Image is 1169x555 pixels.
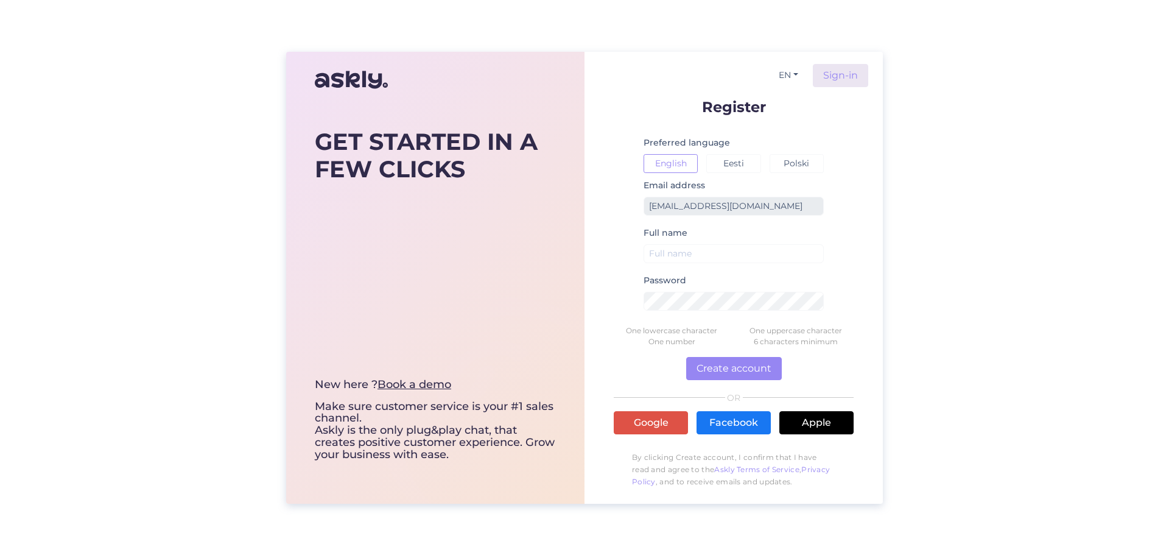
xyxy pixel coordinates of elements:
[609,336,734,347] div: One number
[614,99,854,115] p: Register
[609,325,734,336] div: One lowercase character
[714,465,799,474] a: Askly Terms of Service
[813,64,868,87] a: Sign-in
[644,274,686,287] label: Password
[779,411,854,434] a: Apple
[725,394,743,402] span: OR
[734,336,858,347] div: 6 characters minimum
[644,154,698,173] button: English
[644,136,730,149] label: Preferred language
[315,128,556,183] div: GET STARTED IN A FEW CLICKS
[774,66,803,84] button: EN
[315,379,556,461] div: Make sure customer service is your #1 sales channel. Askly is the only plug&play chat, that creat...
[614,411,688,434] a: Google
[644,227,687,239] label: Full name
[315,379,556,391] div: New here ?
[734,325,858,336] div: One uppercase character
[706,154,760,173] button: Eesti
[770,154,824,173] button: Polski
[697,411,771,434] a: Facebook
[644,197,824,216] input: Enter email
[377,378,451,391] a: Book a demo
[644,179,705,192] label: Email address
[644,244,824,263] input: Full name
[686,357,782,380] button: Create account
[315,65,388,94] img: Askly
[614,445,854,494] p: By clicking Create account, I confirm that I have read and agree to the , , and to receive emails...
[632,465,830,486] a: Privacy Policy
